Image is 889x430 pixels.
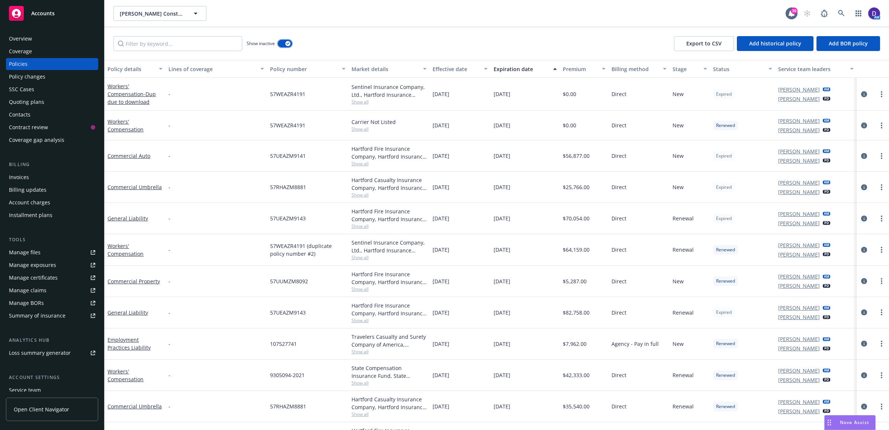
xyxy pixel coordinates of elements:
[107,403,162,410] a: Commercial Umbrella
[352,239,427,254] div: Sentinel Insurance Company, Ltd., Hartford Insurance Group
[612,277,626,285] span: Direct
[270,65,337,73] div: Policy number
[778,241,820,249] a: [PERSON_NAME]
[673,152,684,160] span: New
[6,184,98,196] a: Billing updates
[352,364,427,380] div: State Compensation Insurance Fund, State Compensation Insurance Fund (SCIF)
[9,184,46,196] div: Billing updates
[612,371,626,379] span: Direct
[433,340,449,348] span: [DATE]
[612,183,626,191] span: Direct
[825,415,834,430] div: Drag to move
[851,6,866,21] a: Switch app
[716,372,735,379] span: Renewed
[433,183,449,191] span: [DATE]
[107,65,154,73] div: Policy details
[6,209,98,221] a: Installment plans
[716,309,732,316] span: Expired
[6,121,98,133] a: Contract review
[6,197,98,208] a: Account charges
[563,90,576,98] span: $0.00
[433,371,449,379] span: [DATE]
[612,402,626,410] span: Direct
[778,251,820,258] a: [PERSON_NAME]
[563,371,590,379] span: $42,333.00
[778,86,820,93] a: [PERSON_NAME]
[716,403,735,410] span: Renewed
[563,277,587,285] span: $5,287.00
[778,210,820,218] a: [PERSON_NAME]
[352,302,427,317] div: Hartford Fire Insurance Company, Hartford Insurance Group
[352,333,427,348] div: Travelers Casualty and Surety Company of America, Travelers Insurance
[673,121,684,129] span: New
[352,192,427,198] span: Show all
[877,245,886,254] a: more
[824,415,876,430] button: Nova Assist
[778,273,820,280] a: [PERSON_NAME]
[778,335,820,343] a: [PERSON_NAME]
[169,277,170,285] span: -
[494,121,510,129] span: [DATE]
[113,36,242,51] input: Filter by keyword...
[778,407,820,415] a: [PERSON_NAME]
[612,214,626,222] span: Direct
[563,65,597,73] div: Premium
[6,259,98,271] a: Manage exposures
[673,183,684,191] span: New
[169,152,170,160] span: -
[352,126,427,132] span: Show all
[352,286,427,292] span: Show all
[352,160,427,167] span: Show all
[563,309,590,316] span: $82,758.00
[563,340,587,348] span: $7,962.00
[107,83,156,105] a: Workers' Compensation
[270,402,306,410] span: 57RHAZM8881
[113,6,206,21] button: [PERSON_NAME] Construction Inc
[673,277,684,285] span: New
[563,246,590,254] span: $64,159.00
[829,40,868,47] span: Add BOR policy
[105,60,166,78] button: Policy details
[9,384,41,396] div: Service team
[716,340,735,347] span: Renewed
[9,246,41,258] div: Manage files
[686,40,722,47] span: Export to CSV
[433,277,449,285] span: [DATE]
[816,36,880,51] button: Add BOR policy
[6,71,98,83] a: Policy changes
[270,371,305,379] span: 9305094-2021
[270,340,297,348] span: 107527741
[6,134,98,146] a: Coverage gap analysis
[169,340,170,348] span: -
[778,344,820,352] a: [PERSON_NAME]
[737,36,813,51] button: Add historical policy
[6,161,98,168] div: Billing
[9,347,71,359] div: Loss summary generator
[716,215,732,222] span: Expired
[860,214,869,223] a: circleInformation
[817,6,832,21] a: Report a Bug
[840,419,869,426] span: Nova Assist
[673,371,694,379] span: Renewal
[6,272,98,284] a: Manage certificates
[494,65,549,73] div: Expiration date
[716,153,732,159] span: Expired
[169,121,170,129] span: -
[860,90,869,99] a: circleInformation
[9,310,65,322] div: Summary of insurance
[877,214,886,223] a: more
[860,152,869,160] a: circleInformation
[9,259,56,271] div: Manage exposures
[6,310,98,322] a: Summary of insurance
[494,214,510,222] span: [DATE]
[352,348,427,355] span: Show all
[352,380,427,386] span: Show all
[778,282,820,290] a: [PERSON_NAME]
[9,171,29,183] div: Invoices
[563,121,576,129] span: $0.00
[6,337,98,344] div: Analytics hub
[778,147,820,155] a: [PERSON_NAME]
[107,184,162,191] a: Commercial Umbrella
[169,309,170,316] span: -
[673,214,694,222] span: Renewal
